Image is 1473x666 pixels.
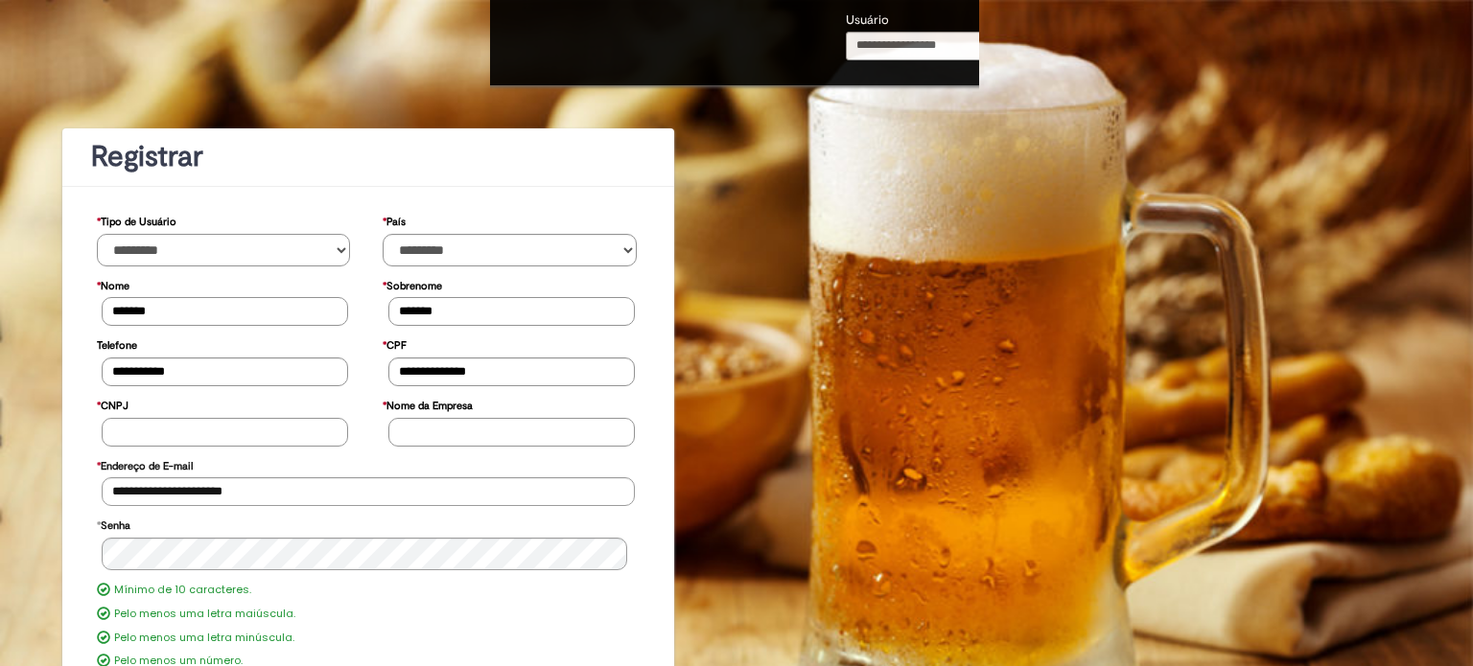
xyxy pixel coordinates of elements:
label: Sobrenome [383,270,442,298]
label: Endereço de E-mail [97,450,193,478]
label: Pelo menos uma letra maiúscula. [114,607,295,622]
label: País [383,206,406,234]
label: Pelo menos uma letra minúscula. [114,631,294,646]
label: Usuário [846,11,889,30]
label: Tipo de Usuário [97,206,176,234]
button: Log in [1336,28,1405,55]
label: Nome [97,270,129,298]
label: CPF [383,330,407,357]
label: Mínimo de 10 caracteres. [114,583,251,598]
a: Esqueceu sua senha? [1091,62,1204,78]
label: Senha [1090,9,1125,27]
label: Senha [97,510,130,538]
img: ABInbev-white.png [14,25,187,57]
label: Nome da Empresa [383,390,473,418]
label: Telefone [97,330,137,357]
label: CNPJ [97,390,129,418]
h1: Registrar [91,141,645,172]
